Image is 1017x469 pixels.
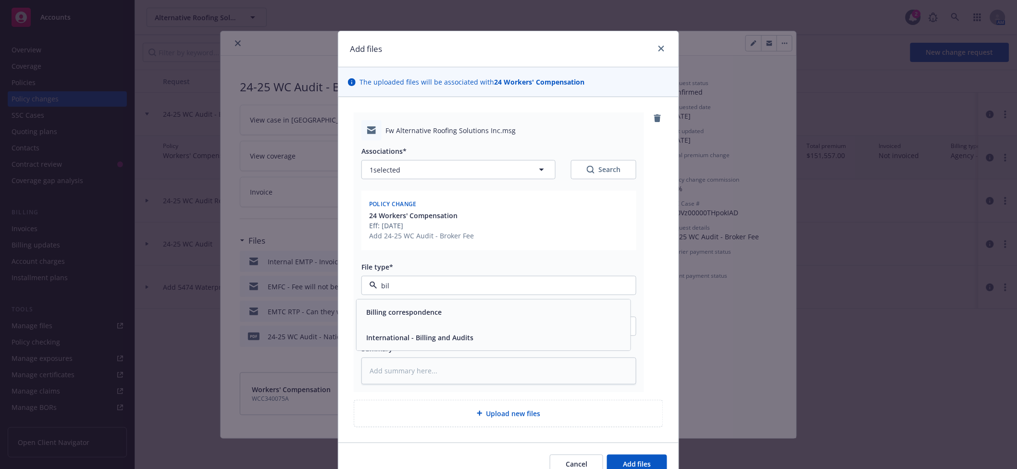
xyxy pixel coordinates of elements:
[361,262,393,272] span: File type*
[366,308,442,318] button: Billing correspondence
[366,333,473,343] button: International - Billing and Audits
[377,281,617,291] input: Filter by keyword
